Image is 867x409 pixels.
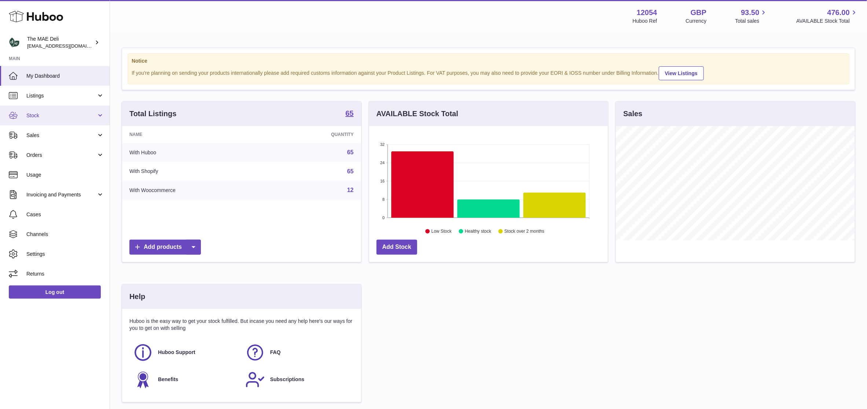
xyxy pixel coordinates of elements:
[129,109,177,119] h3: Total Listings
[735,18,768,25] span: Total sales
[623,109,642,119] h3: Sales
[270,349,281,356] span: FAQ
[633,18,657,25] div: Huboo Ref
[122,181,270,200] td: With Woocommerce
[691,8,706,18] strong: GBP
[686,18,707,25] div: Currency
[129,292,145,302] h3: Help
[376,109,458,119] h3: AVAILABLE Stock Total
[132,65,845,80] div: If you're planning on sending your products internationally please add required customs informati...
[133,370,238,390] a: Benefits
[122,143,270,162] td: With Huboo
[26,112,96,119] span: Stock
[827,8,850,18] span: 476.00
[741,8,759,18] span: 93.50
[380,142,385,147] text: 32
[129,240,201,255] a: Add products
[122,162,270,181] td: With Shopify
[26,231,104,238] span: Channels
[26,73,104,80] span: My Dashboard
[132,58,845,65] strong: Notice
[270,376,304,383] span: Subscriptions
[26,211,104,218] span: Cases
[382,215,385,220] text: 0
[465,229,492,234] text: Healthy stock
[796,8,858,25] a: 476.00 AVAILABLE Stock Total
[158,376,178,383] span: Benefits
[796,18,858,25] span: AVAILABLE Stock Total
[245,343,350,362] a: FAQ
[26,251,104,258] span: Settings
[26,152,96,159] span: Orders
[431,229,452,234] text: Low Stock
[380,179,385,183] text: 16
[345,110,353,117] strong: 65
[245,370,350,390] a: Subscriptions
[158,349,195,356] span: Huboo Support
[26,270,104,277] span: Returns
[27,43,108,49] span: [EMAIL_ADDRESS][DOMAIN_NAME]
[129,318,354,332] p: Huboo is the easy way to get your stock fulfilled. But incase you need any help here's our ways f...
[26,191,96,198] span: Invoicing and Payments
[347,168,354,174] a: 65
[382,197,385,202] text: 8
[376,240,417,255] a: Add Stock
[347,149,354,155] a: 65
[26,92,96,99] span: Listings
[347,187,354,193] a: 12
[27,36,93,49] div: The MAE Deli
[26,132,96,139] span: Sales
[133,343,238,362] a: Huboo Support
[380,161,385,165] text: 24
[270,126,361,143] th: Quantity
[504,229,544,234] text: Stock over 2 months
[637,8,657,18] strong: 12054
[735,8,768,25] a: 93.50 Total sales
[9,37,20,48] img: logistics@deliciouslyella.com
[26,172,104,178] span: Usage
[345,110,353,118] a: 65
[122,126,270,143] th: Name
[9,285,101,299] a: Log out
[659,66,704,80] a: View Listings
